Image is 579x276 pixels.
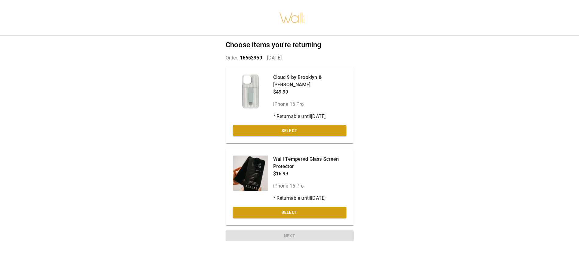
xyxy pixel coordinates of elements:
p: Order: [DATE] [226,54,354,62]
p: iPhone 16 Pro [273,182,346,190]
button: Select [233,207,346,218]
p: Cloud 9 by Brooklyn & [PERSON_NAME] [273,74,346,88]
h2: Choose items you're returning [226,41,354,49]
p: $16.99 [273,170,346,177]
span: 16653959 [240,55,262,61]
button: Select [233,125,346,136]
p: * Returnable until [DATE] [273,195,346,202]
p: * Returnable until [DATE] [273,113,346,120]
p: Walli Tempered Glass Screen Protector [273,156,346,170]
p: $49.99 [273,88,346,96]
img: walli-inc.myshopify.com [279,5,305,31]
p: iPhone 16 Pro [273,101,346,108]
